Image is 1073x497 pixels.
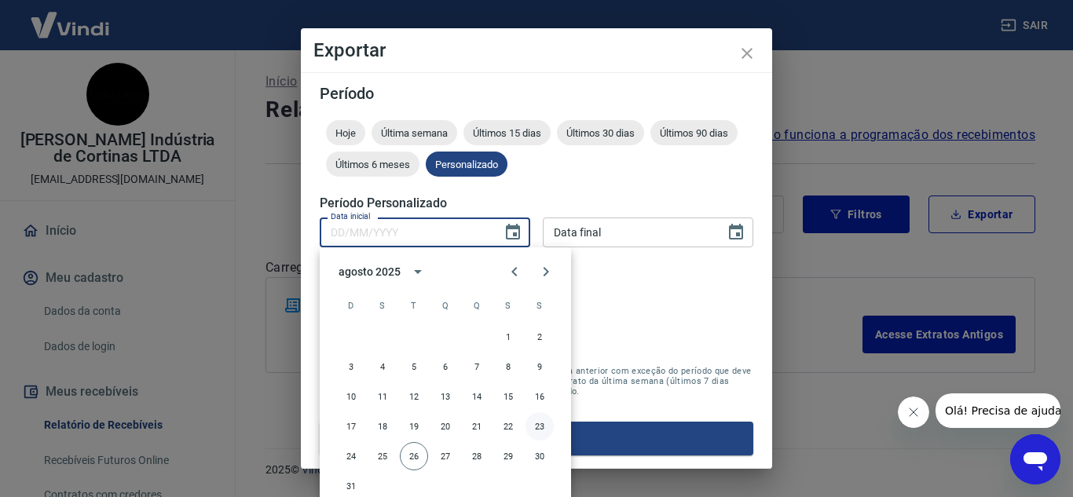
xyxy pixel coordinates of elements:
button: 10 [337,382,365,411]
button: 18 [368,412,397,440]
button: 4 [368,353,397,381]
button: Choose date [497,217,529,248]
button: 2 [526,323,554,351]
button: Choose date [720,217,752,248]
button: 9 [526,353,554,381]
button: 22 [494,412,522,440]
span: Últimos 6 meses [326,159,419,170]
div: Últimos 15 dias [463,120,551,145]
button: close [728,35,766,72]
span: quinta-feira [463,290,491,321]
span: Olá! Precisa de ajuda? [9,11,132,24]
button: 24 [337,442,365,470]
span: Últimos 90 dias [650,127,738,139]
button: 14 [463,382,491,411]
span: quarta-feira [431,290,460,321]
button: 26 [400,442,428,470]
button: 29 [494,442,522,470]
input: DD/MM/YYYY [320,217,491,247]
button: 27 [431,442,460,470]
h4: Exportar [313,41,760,60]
button: 17 [337,412,365,440]
iframe: Botão para abrir a janela de mensagens [1010,434,1060,484]
button: 12 [400,382,428,411]
button: 28 [463,442,491,470]
h5: Período Personalizado [320,196,753,211]
button: Previous month [499,256,530,287]
button: 7 [463,353,491,381]
div: Últimos 30 dias [557,120,644,145]
button: 6 [431,353,460,381]
span: sexta-feira [494,290,522,321]
div: Última semana [372,120,457,145]
iframe: Mensagem da empresa [936,393,1060,428]
span: terça-feira [400,290,428,321]
span: Últimos 30 dias [557,127,644,139]
button: 1 [494,323,522,351]
button: 11 [368,382,397,411]
button: 3 [337,353,365,381]
button: 15 [494,382,522,411]
span: Hoje [326,127,365,139]
span: Últimos 15 dias [463,127,551,139]
button: 25 [368,442,397,470]
span: Personalizado [426,159,507,170]
button: 30 [526,442,554,470]
button: Next month [530,256,562,287]
button: 23 [526,412,554,440]
div: Hoje [326,120,365,145]
h5: Período [320,86,753,101]
div: agosto 2025 [339,264,400,280]
iframe: Fechar mensagem [898,397,929,428]
span: segunda-feira [368,290,397,321]
button: 21 [463,412,491,440]
button: 16 [526,382,554,411]
button: calendar view is open, switch to year view [405,258,431,285]
button: 19 [400,412,428,440]
label: Data inicial [331,210,371,222]
button: 5 [400,353,428,381]
input: DD/MM/YYYY [543,217,714,247]
button: 8 [494,353,522,381]
span: Última semana [372,127,457,139]
div: Últimos 90 dias [650,120,738,145]
div: Últimos 6 meses [326,152,419,177]
span: sábado [526,290,554,321]
button: 20 [431,412,460,440]
span: domingo [337,290,365,321]
div: Personalizado [426,152,507,177]
button: 13 [431,382,460,411]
